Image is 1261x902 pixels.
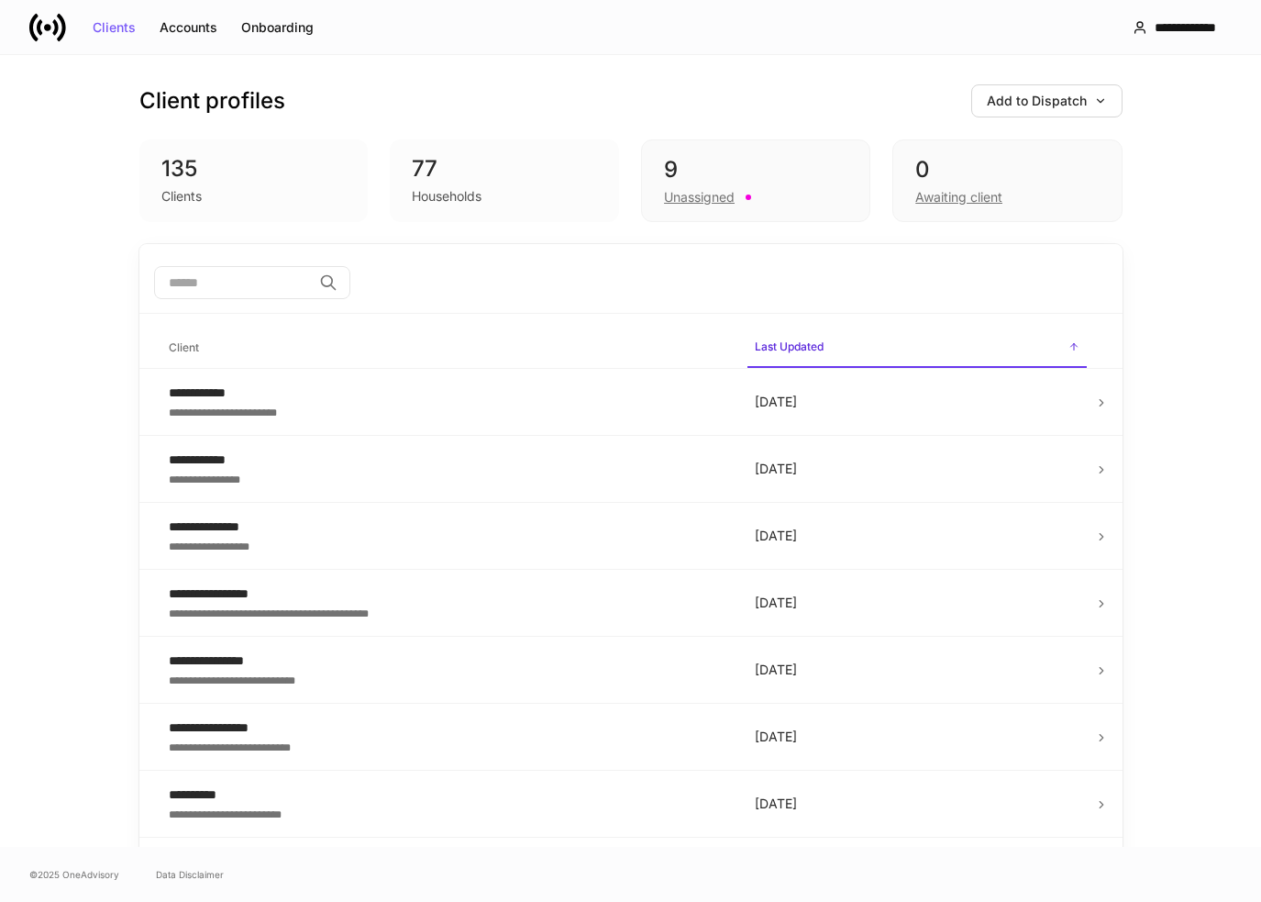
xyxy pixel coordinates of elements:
[29,867,119,882] span: © 2025 OneAdvisory
[755,594,1079,612] p: [DATE]
[81,13,148,42] button: Clients
[915,188,1002,206] div: Awaiting client
[755,393,1079,411] p: [DATE]
[987,95,1107,107] div: Add to Dispatch
[641,139,870,222] div: 9Unassigned
[755,661,1079,679] p: [DATE]
[755,460,1079,478] p: [DATE]
[229,13,326,42] button: Onboarding
[915,155,1099,184] div: 0
[161,187,202,206] div: Clients
[139,86,285,116] h3: Client profiles
[169,339,199,356] h6: Client
[412,154,597,184] div: 77
[755,527,1079,545] p: [DATE]
[156,867,224,882] a: Data Disclaimer
[664,188,735,206] div: Unassigned
[241,21,314,34] div: Onboarding
[755,728,1079,746] p: [DATE]
[755,795,1079,813] p: [DATE]
[161,154,347,184] div: 135
[747,329,1087,368] span: Last Updated
[161,329,733,367] span: Client
[755,338,824,355] h6: Last Updated
[971,84,1123,117] button: Add to Dispatch
[892,139,1122,222] div: 0Awaiting client
[412,187,481,206] div: Households
[93,21,136,34] div: Clients
[664,155,847,184] div: 9
[160,21,217,34] div: Accounts
[148,13,229,42] button: Accounts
